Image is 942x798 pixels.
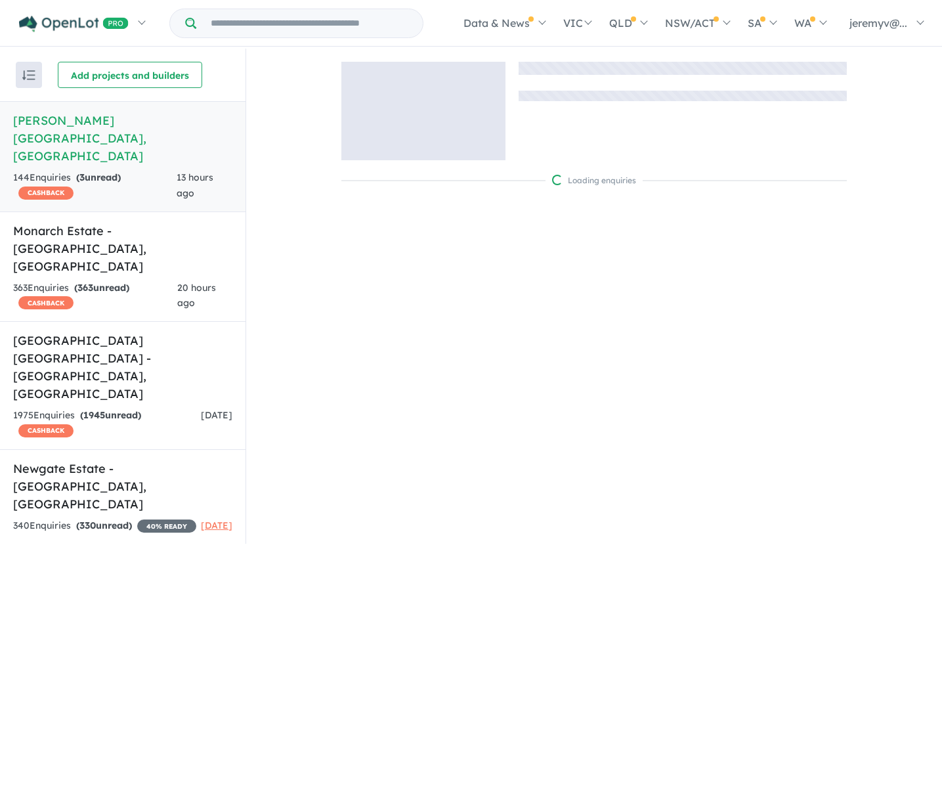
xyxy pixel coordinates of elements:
span: CASHBACK [18,187,74,200]
div: 144 Enquir ies [13,170,177,202]
span: 3 [79,171,85,183]
span: 13 hours ago [177,171,213,199]
span: 330 [79,520,96,531]
button: Add projects and builders [58,62,202,88]
span: [DATE] [201,520,232,531]
span: 20 hours ago [177,282,216,309]
div: 363 Enquir ies [13,280,177,312]
div: Loading enquiries [552,174,636,187]
strong: ( unread) [74,282,129,294]
h5: Monarch Estate - [GEOGRAPHIC_DATA] , [GEOGRAPHIC_DATA] [13,222,232,275]
input: Try estate name, suburb, builder or developer [199,9,420,37]
div: 1975 Enquir ies [13,408,201,439]
strong: ( unread) [76,520,132,531]
span: 1945 [83,409,105,421]
span: 363 [77,282,93,294]
span: 40 % READY [137,520,196,533]
span: [DATE] [201,409,232,421]
img: Openlot PRO Logo White [19,16,129,32]
span: jeremyv@... [849,16,907,30]
h5: [GEOGRAPHIC_DATA] [GEOGRAPHIC_DATA] - [GEOGRAPHIC_DATA] , [GEOGRAPHIC_DATA] [13,332,232,403]
span: CASHBACK [18,296,74,309]
h5: Newgate Estate - [GEOGRAPHIC_DATA] , [GEOGRAPHIC_DATA] [13,460,232,513]
div: 340 Enquir ies [13,518,196,534]
h5: [PERSON_NAME][GEOGRAPHIC_DATA] , [GEOGRAPHIC_DATA] [13,112,232,165]
strong: ( unread) [80,409,141,421]
span: CASHBACK [18,424,74,437]
strong: ( unread) [76,171,121,183]
img: sort.svg [22,70,35,80]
